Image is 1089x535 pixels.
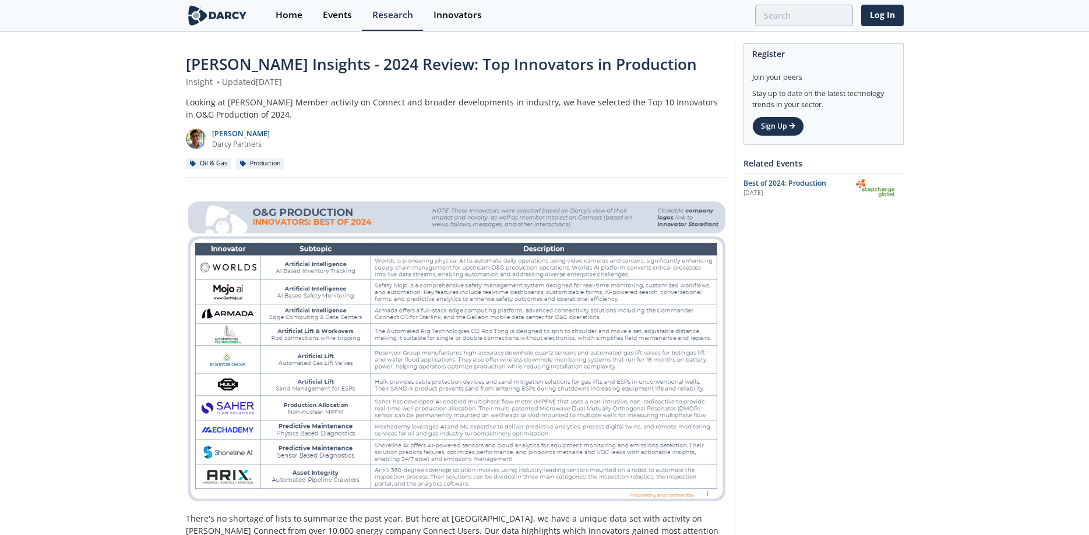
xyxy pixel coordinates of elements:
[752,44,895,64] div: Register
[434,10,482,20] div: Innovators
[186,158,232,169] div: Oil & Gas
[743,178,826,188] span: Best of 2024: Production
[755,5,853,26] input: Advanced Search
[186,5,249,26] img: logo-wide.svg
[186,96,727,121] div: Looking at [PERSON_NAME] Member activity on Connect and broader developments in industry, we have...
[743,178,904,199] a: Best of 2024: Production [DATE] StepChange Global Ltd
[186,199,727,504] img: Image
[752,83,895,110] div: Stay up to date on the latest technology trends in your sector.
[372,10,413,20] div: Research
[855,178,901,199] img: StepChange Global Ltd
[323,10,352,20] div: Events
[215,76,222,87] span: •
[752,116,804,136] a: Sign Up
[212,129,270,139] p: [PERSON_NAME]
[861,5,904,26] a: Log In
[212,139,270,150] p: Darcy Partners
[743,153,904,173] div: Related Events
[743,189,847,198] div: [DATE]
[186,54,697,75] span: [PERSON_NAME] Insights - 2024 Review: Top Innovators in Production
[186,76,727,88] div: Insight Updated [DATE]
[236,158,285,169] div: Production
[752,64,895,83] div: Join your peers
[276,10,302,20] div: Home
